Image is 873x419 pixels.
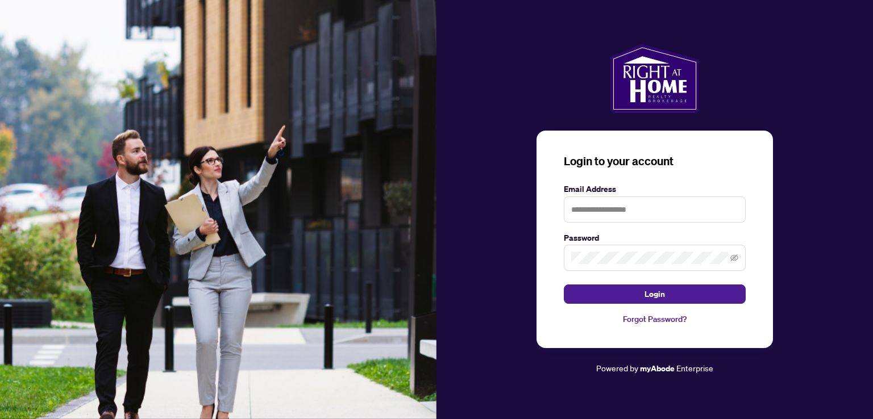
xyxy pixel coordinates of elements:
span: Powered by [596,363,638,373]
label: Email Address [564,183,746,195]
a: myAbode [640,362,675,375]
label: Password [564,232,746,244]
img: ma-logo [610,44,699,112]
span: Login [645,285,665,303]
span: eye-invisible [730,254,738,262]
span: Enterprise [676,363,713,373]
button: Login [564,284,746,304]
h3: Login to your account [564,153,746,169]
a: Forgot Password? [564,313,746,325]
